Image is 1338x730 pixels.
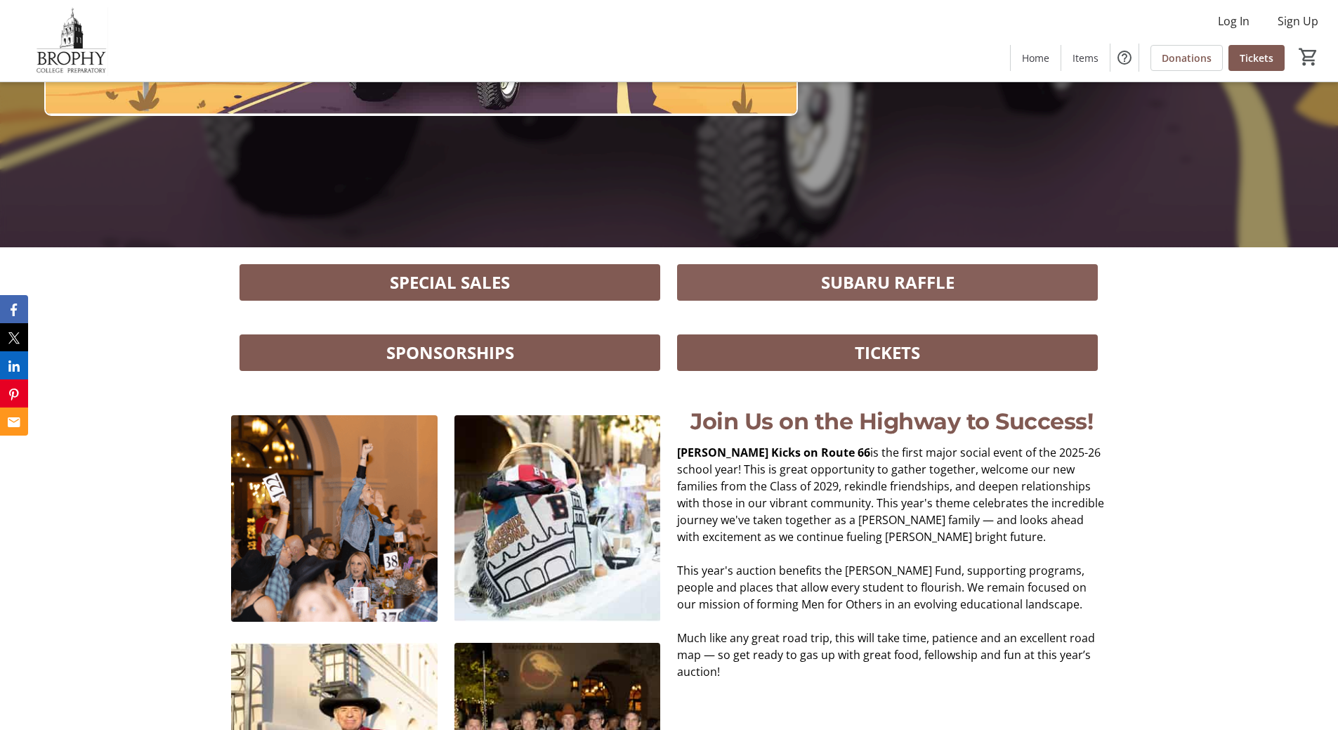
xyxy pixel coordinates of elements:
[1218,13,1250,30] span: Log In
[677,630,1095,679] span: Much like any great road trip, this will take time, patience and an excellent road map — so get r...
[677,445,870,460] strong: [PERSON_NAME] Kicks on Route 66
[240,334,660,371] button: SPONSORSHIPS
[1162,51,1212,65] span: Donations
[1110,44,1139,72] button: Help
[386,340,514,365] span: SPONSORSHIPS
[1011,45,1061,71] a: Home
[1073,51,1098,65] span: Items
[390,270,510,295] span: SPECIAL SALES
[1266,10,1330,32] button: Sign Up
[8,6,133,76] img: Brophy College Preparatory 's Logo
[821,270,955,295] span: SUBARU RAFFLE
[1022,51,1049,65] span: Home
[1278,13,1318,30] span: Sign Up
[1296,44,1321,70] button: Cart
[240,264,660,301] button: SPECIAL SALES
[677,405,1106,438] p: Join Us on the Highway to Success!
[855,340,920,365] span: TICKETS
[454,415,661,622] img: undefined
[677,264,1098,301] button: SUBARU RAFFLE
[1061,45,1110,71] a: Items
[1150,45,1223,71] a: Donations
[1228,45,1285,71] a: Tickets
[677,563,1087,612] span: This year's auction benefits the [PERSON_NAME] Fund, supporting programs, people and places that ...
[1240,51,1273,65] span: Tickets
[1207,10,1261,32] button: Log In
[677,334,1098,371] button: TICKETS
[231,415,438,622] img: undefined
[677,445,1104,545] span: is the first major social event of the 2025-26 school year! This is great opportunity to gather t...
